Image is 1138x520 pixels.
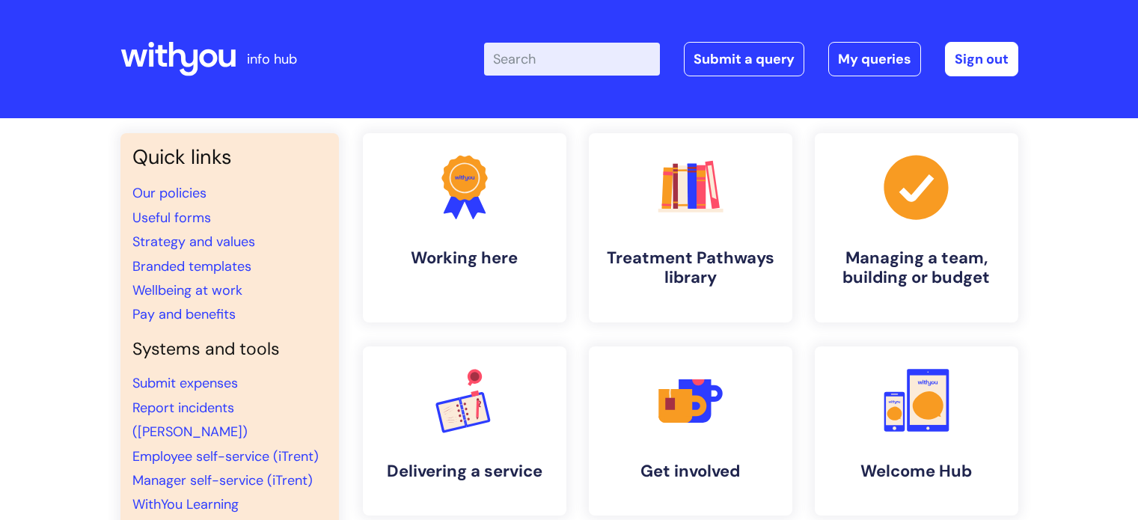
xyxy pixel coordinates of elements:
a: Manager self-service (iTrent) [132,471,313,489]
a: Submit expenses [132,374,238,392]
a: Working here [363,133,566,322]
a: Treatment Pathways library [589,133,792,322]
a: Report incidents ([PERSON_NAME]) [132,399,248,441]
a: Useful forms [132,209,211,227]
div: | - [484,42,1018,76]
input: Search [484,43,660,76]
h4: Welcome Hub [827,462,1006,481]
a: Sign out [945,42,1018,76]
h4: Delivering a service [375,462,554,481]
h4: Working here [375,248,554,268]
a: Delivering a service [363,346,566,516]
h4: Managing a team, building or budget [827,248,1006,288]
p: info hub [247,47,297,71]
a: My queries [828,42,921,76]
a: Managing a team, building or budget [815,133,1018,322]
h4: Get involved [601,462,780,481]
a: Branded templates [132,257,251,275]
a: Get involved [589,346,792,516]
a: Submit a query [684,42,804,76]
h4: Treatment Pathways library [601,248,780,288]
a: Our policies [132,184,207,202]
h3: Quick links [132,145,327,169]
a: Strategy and values [132,233,255,251]
a: Welcome Hub [815,346,1018,516]
h4: Systems and tools [132,339,327,360]
a: Pay and benefits [132,305,236,323]
a: WithYou Learning [132,495,239,513]
a: Employee self-service (iTrent) [132,447,319,465]
a: Wellbeing at work [132,281,242,299]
